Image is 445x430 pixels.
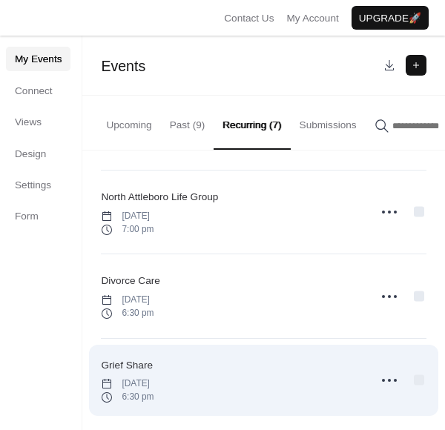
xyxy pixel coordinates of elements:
[15,178,51,193] span: Settings
[352,6,429,30] button: Upgrade🚀
[359,11,421,26] span: Upgrade 🚀
[287,10,339,25] a: My Account
[214,96,290,149] button: Recurring (7)
[101,190,218,205] span: North Attleboro Life Group
[101,58,145,74] span: Events
[161,96,214,148] button: Past (9)
[224,10,274,25] a: Contact Us
[101,294,154,307] span: [DATE]
[101,377,154,391] span: [DATE]
[15,52,62,67] span: My Events
[15,84,53,99] span: Connect
[101,274,159,288] span: Divorce Care
[291,96,366,148] button: Submissions
[6,79,70,102] a: Connect
[6,110,70,133] a: Views
[15,115,42,130] span: Views
[101,358,153,373] span: Grief Share
[224,11,274,26] span: Contact Us
[101,223,154,236] span: 7:00 pm
[101,307,154,320] span: 6:30 pm
[15,209,39,224] span: Form
[6,204,70,228] a: Form
[101,189,218,205] a: North Attleboro Life Group
[101,210,154,223] span: [DATE]
[6,47,70,70] a: My Events
[6,142,70,165] a: Design
[97,96,160,148] button: Upcoming
[101,391,154,404] span: 6:30 pm
[101,273,159,289] a: Divorce Care
[101,357,153,374] a: Grief Share
[287,11,339,26] span: My Account
[15,147,46,162] span: Design
[6,173,70,196] a: Settings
